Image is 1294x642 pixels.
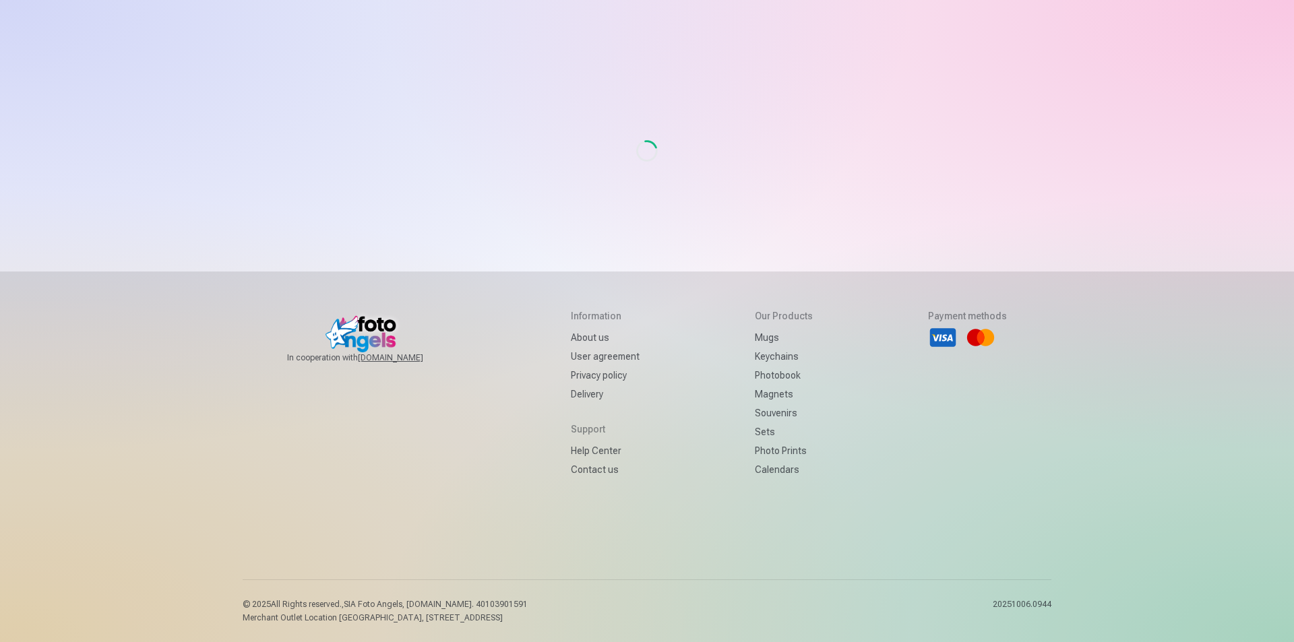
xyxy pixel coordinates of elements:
[755,441,813,460] a: Photo prints
[571,422,640,436] h5: Support
[287,352,456,363] span: In cooperation with
[571,366,640,385] a: Privacy policy
[243,612,528,623] p: Merchant Outlet Location [GEOGRAPHIC_DATA], [STREET_ADDRESS]
[755,309,813,323] h5: Our products
[755,328,813,347] a: Mugs
[243,599,528,610] p: © 2025 All Rights reserved. ,
[571,328,640,347] a: About us
[571,347,640,366] a: User agreement
[571,441,640,460] a: Help Center
[928,323,958,352] li: Visa
[571,385,640,404] a: Delivery
[571,309,640,323] h5: Information
[755,366,813,385] a: Photobook
[755,385,813,404] a: Magnets
[755,404,813,422] a: Souvenirs
[755,460,813,479] a: Calendars
[571,460,640,479] a: Contact us
[928,309,1007,323] h5: Payment methods
[358,352,456,363] a: [DOMAIN_NAME]
[966,323,995,352] li: Mastercard
[755,422,813,441] a: Sets
[344,600,528,609] span: SIA Foto Angels, [DOMAIN_NAME]. 40103901591
[993,599,1051,623] p: 20251006.0944
[755,347,813,366] a: Keychains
